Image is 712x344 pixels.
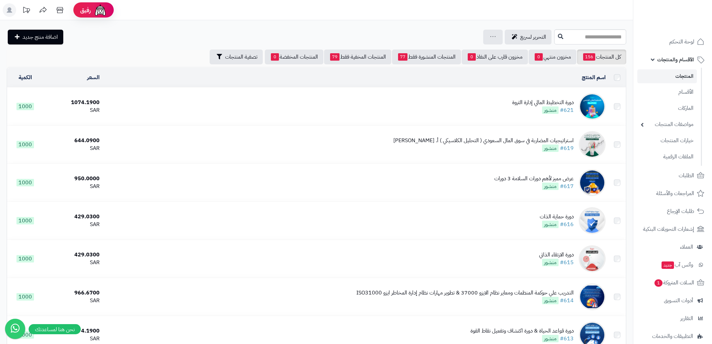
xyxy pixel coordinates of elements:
[637,34,708,50] a: لوحة التحكم
[16,293,34,301] span: 1000
[535,53,543,61] span: 0
[637,117,697,132] a: مواصفات المنتجات
[637,275,708,291] a: السلات المتروكة1
[637,239,708,255] a: العملاء
[16,103,34,110] span: 1000
[637,257,708,273] a: وآتس آبجديد
[520,33,546,41] span: التحرير لسريع
[18,3,35,19] a: تحديثات المنصة
[8,30,63,44] a: اضافة منتج جديد
[46,106,99,114] div: SAR
[542,145,559,152] span: منشور
[579,169,606,196] img: عرض مميز لأهم دورات السلامة 3 دورات
[577,50,626,64] a: كل المنتجات156
[643,224,694,234] span: إشعارات التحويلات البنكية
[579,207,606,234] img: دورة حماية الذات
[46,289,99,297] div: 966.6700
[560,182,574,190] a: #617
[579,131,606,158] img: استراتيجيات المضاربة في سوق المال السعودي ( التحليل الكلاسيكي ) أ. رائد العساف
[560,335,574,343] a: #613
[667,207,694,216] span: طلبات الإرجاع
[16,217,34,224] span: 1000
[637,203,708,219] a: طلبات الإرجاع
[654,278,694,287] span: السلات المتروكة
[46,335,99,343] div: SAR
[16,255,34,262] span: 1000
[542,183,559,190] span: منشور
[529,50,576,64] a: مخزون منتهي0
[393,137,574,145] div: استراتيجيات المضاربة في سوق المال السعودي ( التحليل الكلاسيكي ) أ. [PERSON_NAME]
[542,335,559,342] span: منشور
[505,30,551,44] a: التحرير لسريع
[669,37,694,46] span: لوحة التحكم
[542,297,559,304] span: منشور
[560,258,574,267] a: #615
[666,19,706,33] img: logo-2.png
[579,245,606,272] img: دورة الارتقاء الذاتي
[46,259,99,267] div: SAR
[46,297,99,305] div: SAR
[657,55,694,64] span: الأقسام والمنتجات
[637,185,708,201] a: المراجعات والأسئلة
[579,93,606,120] img: دورة التخطيط المالي إدارة الثروة
[654,279,663,287] span: 1
[265,50,323,64] a: المنتجات المخفضة0
[542,106,559,114] span: منشور
[46,175,99,183] div: 950.0000
[462,50,528,64] a: مخزون قارب على النفاذ0
[637,85,697,99] a: الأقسام
[80,6,91,14] span: رفيق
[16,179,34,186] span: 1000
[392,50,461,64] a: المنتجات المنشورة فقط77
[637,133,697,148] a: خيارات المنتجات
[23,33,58,41] span: اضافة منتج جديد
[656,189,694,198] span: المراجعات والأسئلة
[583,53,595,61] span: 156
[46,99,99,106] div: 1074.1900
[542,259,559,266] span: منشور
[87,73,100,82] a: السعر
[680,242,693,252] span: العملاء
[94,3,107,17] img: ai-face.png
[637,221,708,237] a: إشعارات التحويلات البنكية
[560,144,574,152] a: #619
[637,167,708,184] a: الطلبات
[512,99,574,106] div: دورة التخطيط المالي إدارة الثروة
[560,296,574,305] a: #614
[46,145,99,152] div: SAR
[46,183,99,190] div: SAR
[225,53,257,61] span: تصفية المنتجات
[560,106,574,114] a: #621
[679,171,694,180] span: الطلبات
[662,261,674,269] span: جديد
[271,53,279,61] span: 0
[560,220,574,228] a: #616
[540,213,574,221] div: دورة حماية الذات
[398,53,407,61] span: 77
[330,53,340,61] span: 79
[19,73,32,82] a: الكمية
[637,150,697,164] a: الملفات الرقمية
[652,332,693,341] span: التطبيقات والخدمات
[637,292,708,309] a: أدوات التسويق
[46,137,99,145] div: 644.0900
[470,327,574,335] div: دورة قواعد الحياة & دورة اكتشاف وتفعيل نقاط القوة
[637,310,708,326] a: التقارير
[579,283,606,310] img: التدريب علي حوكمة المنظمات ومعاير نظام الايزو 37000 & تطوير مهارات نظام إدارة المخاطر ايزو ISO31000
[46,221,99,228] div: SAR
[494,175,574,183] div: عرض مميز لأهم دورات السلامة 3 دورات
[356,289,574,297] div: التدريب علي حوكمة المنظمات ومعاير نظام الايزو 37000 & تطوير مهارات نظام إدارة المخاطر ايزو ISO31000
[637,69,697,83] a: المنتجات
[637,101,697,116] a: الماركات
[661,260,693,270] span: وآتس آب
[539,251,574,259] div: دورة الارتقاء الذاتي
[46,213,99,221] div: 429.0300
[468,53,476,61] span: 0
[680,314,693,323] span: التقارير
[664,296,693,305] span: أدوات التسويق
[582,73,606,82] a: اسم المنتج
[542,221,559,228] span: منشور
[46,251,99,259] div: 429.0300
[324,50,391,64] a: المنتجات المخفية فقط79
[210,50,263,64] button: تصفية المنتجات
